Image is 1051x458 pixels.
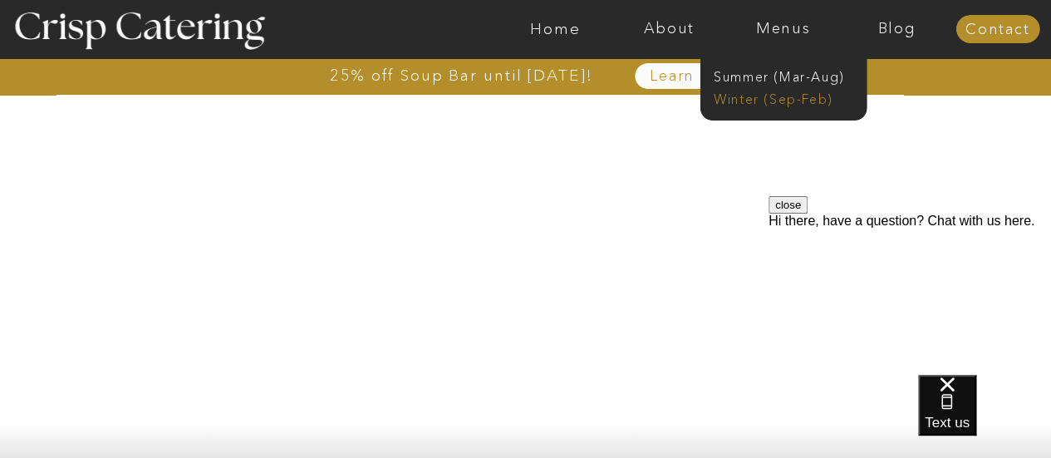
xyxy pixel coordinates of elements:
[769,196,1051,396] iframe: podium webchat widget prompt
[270,67,653,84] a: 25% off Soup Bar until [DATE]!
[726,21,840,37] a: Menus
[611,68,782,85] a: Learn More
[714,90,850,106] a: Winter (Sep-Feb)
[612,21,726,37] a: About
[918,375,1051,458] iframe: podium webchat widget bubble
[498,21,612,37] a: Home
[955,22,1039,38] a: Contact
[714,67,862,83] a: Summer (Mar-Aug)
[840,21,954,37] a: Blog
